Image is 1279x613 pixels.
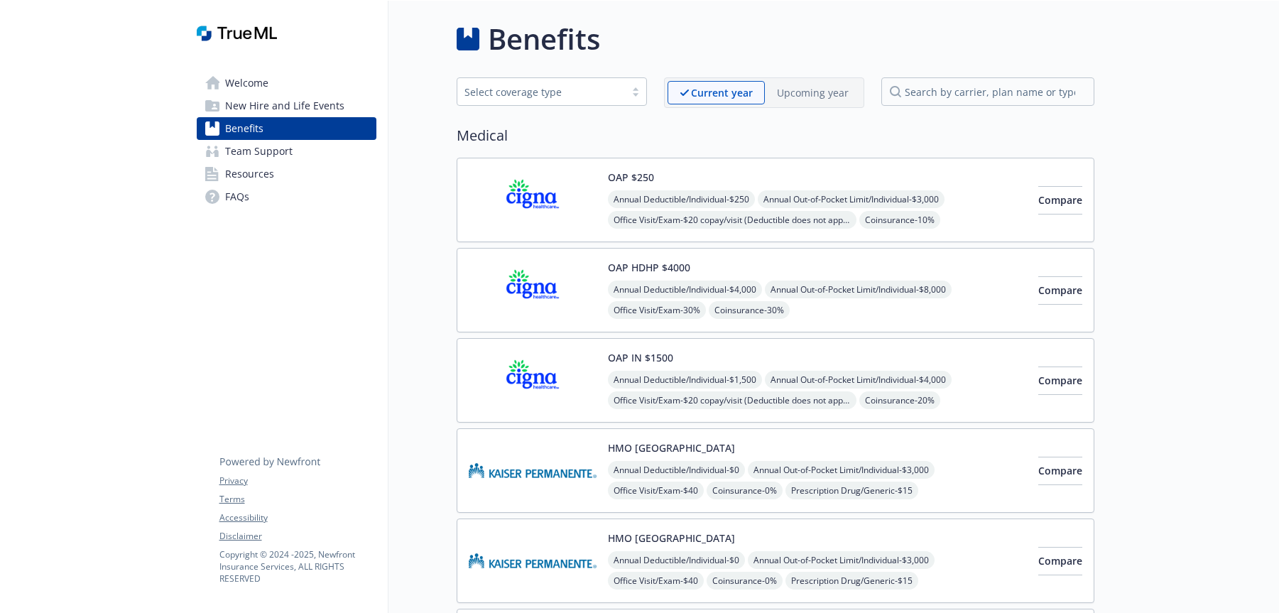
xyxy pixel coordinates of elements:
span: Annual Deductible/Individual - $0 [608,551,745,569]
span: Compare [1038,464,1082,477]
img: CIGNA carrier logo [469,260,597,320]
button: OAP $250 [608,170,654,185]
a: FAQs [197,185,376,208]
a: Accessibility [219,511,376,524]
span: Benefits [225,117,263,140]
button: Compare [1038,367,1082,395]
span: Annual Deductible/Individual - $4,000 [608,281,762,298]
button: Compare [1038,186,1082,215]
button: HMO [GEOGRAPHIC_DATA] [608,531,735,546]
span: New Hire and Life Events [225,94,344,117]
p: Copyright © 2024 - 2025 , Newfront Insurance Services, ALL RIGHTS RESERVED [219,548,376,585]
p: Upcoming year [777,85,849,100]
a: Terms [219,493,376,506]
button: OAP IN $1500 [608,350,673,365]
span: Coinsurance - 0% [707,482,783,499]
a: Team Support [197,140,376,163]
span: Coinsurance - 20% [859,391,940,409]
span: Annual Out-of-Pocket Limit/Individual - $3,000 [748,551,935,569]
span: Office Visit/Exam - $20 copay/visit (Deductible does not apply) [608,391,856,409]
button: Compare [1038,547,1082,575]
span: Annual Out-of-Pocket Limit/Individual - $3,000 [748,461,935,479]
button: Compare [1038,276,1082,305]
a: New Hire and Life Events [197,94,376,117]
span: Coinsurance - 30% [709,301,790,319]
span: Compare [1038,283,1082,297]
h2: Medical [457,125,1094,146]
span: Coinsurance - 10% [859,211,940,229]
span: Team Support [225,140,293,163]
span: Office Visit/Exam - 30% [608,301,706,319]
span: Annual Out-of-Pocket Limit/Individual - $8,000 [765,281,952,298]
input: search by carrier, plan name or type [881,77,1094,106]
span: Office Visit/Exam - $40 [608,572,704,590]
span: FAQs [225,185,249,208]
p: Current year [691,85,753,100]
span: Welcome [225,72,268,94]
img: CIGNA carrier logo [469,170,597,230]
img: CIGNA carrier logo [469,350,597,411]
span: Annual Out-of-Pocket Limit/Individual - $3,000 [758,190,945,208]
a: Welcome [197,72,376,94]
span: Compare [1038,554,1082,568]
h1: Benefits [488,18,600,60]
a: Privacy [219,474,376,487]
img: Kaiser Permanente Insurance Company carrier logo [469,531,597,591]
span: Annual Out-of-Pocket Limit/Individual - $4,000 [765,371,952,389]
span: Annual Deductible/Individual - $250 [608,190,755,208]
button: Compare [1038,457,1082,485]
span: Prescription Drug/Generic - $15 [785,572,918,590]
span: Annual Deductible/Individual - $1,500 [608,371,762,389]
span: Prescription Drug/Generic - $15 [785,482,918,499]
button: OAP HDHP $4000 [608,260,690,275]
span: Annual Deductible/Individual - $0 [608,461,745,479]
span: Office Visit/Exam - $20 copay/visit (Deductible does not apply) [608,211,856,229]
div: Select coverage type [464,85,618,99]
a: Disclaimer [219,530,376,543]
a: Benefits [197,117,376,140]
img: Kaiser Permanente Insurance Company carrier logo [469,440,597,501]
span: Resources [225,163,274,185]
span: Compare [1038,193,1082,207]
button: HMO [GEOGRAPHIC_DATA] [608,440,735,455]
span: Coinsurance - 0% [707,572,783,590]
a: Resources [197,163,376,185]
span: Office Visit/Exam - $40 [608,482,704,499]
span: Compare [1038,374,1082,387]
